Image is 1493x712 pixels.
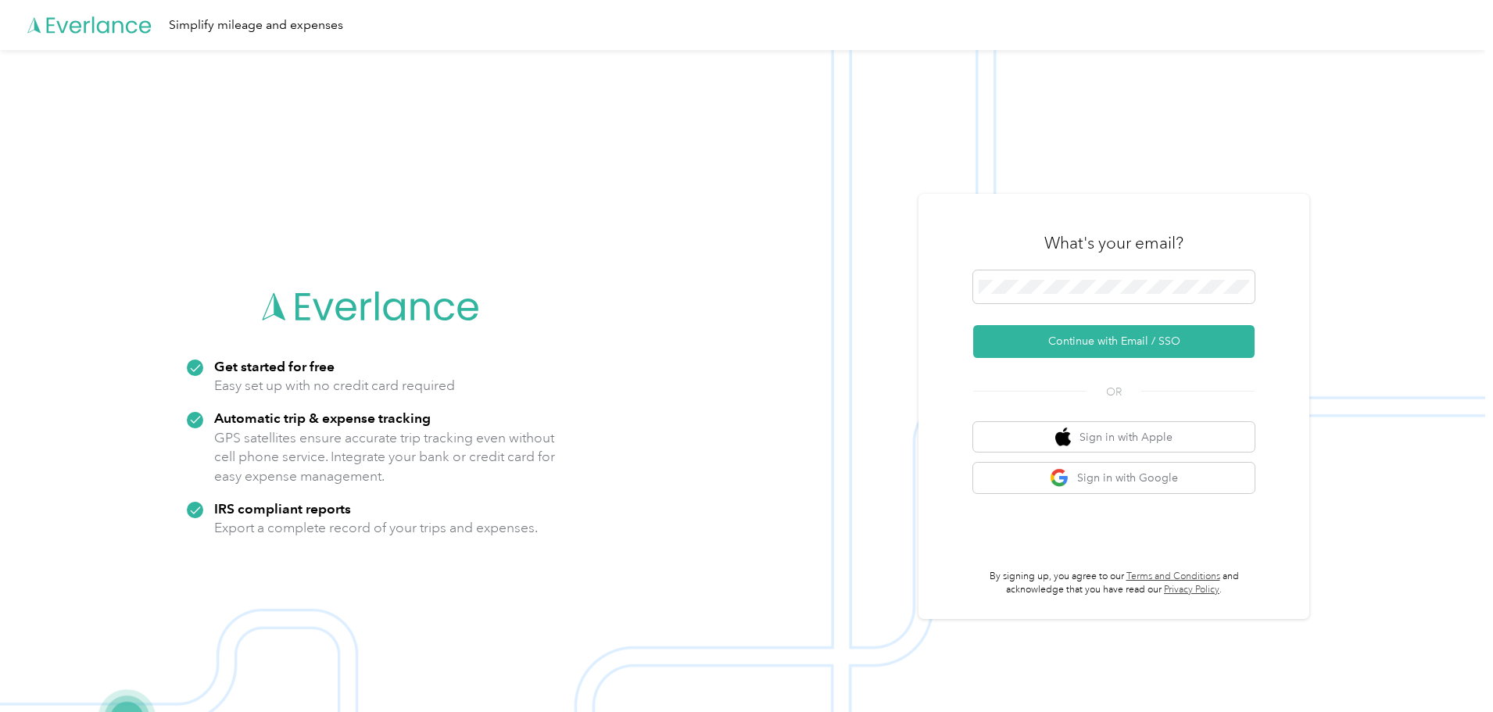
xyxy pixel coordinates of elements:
[1164,584,1219,596] a: Privacy Policy
[973,422,1255,453] button: apple logoSign in with Apple
[214,410,431,426] strong: Automatic trip & expense tracking
[973,325,1255,358] button: Continue with Email / SSO
[214,428,556,486] p: GPS satellites ensure accurate trip tracking even without cell phone service. Integrate your bank...
[1055,428,1071,447] img: apple logo
[1044,232,1183,254] h3: What's your email?
[214,376,455,395] p: Easy set up with no credit card required
[214,500,351,517] strong: IRS compliant reports
[214,518,538,538] p: Export a complete record of your trips and expenses.
[1087,384,1141,400] span: OR
[1050,468,1069,488] img: google logo
[1126,571,1220,582] a: Terms and Conditions
[169,16,343,35] div: Simplify mileage and expenses
[973,570,1255,597] p: By signing up, you agree to our and acknowledge that you have read our .
[214,358,335,374] strong: Get started for free
[973,463,1255,493] button: google logoSign in with Google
